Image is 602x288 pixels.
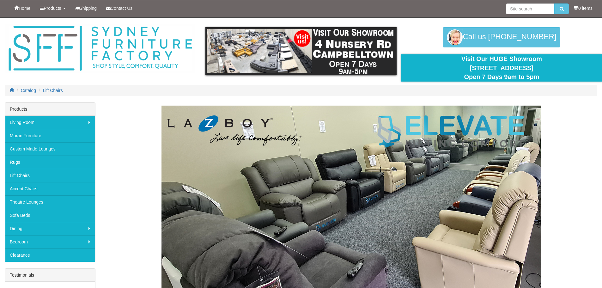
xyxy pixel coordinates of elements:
a: Dining [5,222,95,235]
div: Visit Our HUGE Showroom [STREET_ADDRESS] Open 7 Days 9am to 5pm [406,54,597,82]
a: Theatre Lounges [5,195,95,209]
a: Lift Chairs [5,169,95,182]
a: Catalog [21,88,36,93]
a: Shipping [70,0,102,16]
img: Sydney Furniture Factory [5,24,195,73]
a: Clearance [5,248,95,262]
span: Contact Us [111,6,132,11]
span: Home [19,6,30,11]
a: Moran Furniture [5,129,95,142]
a: Sofa Beds [5,209,95,222]
span: Products [44,6,61,11]
a: Accent Chairs [5,182,95,195]
a: Living Room [5,116,95,129]
a: Custom Made Lounges [5,142,95,156]
span: Shipping [80,6,97,11]
li: 0 items [574,5,593,11]
a: Products [35,0,70,16]
div: Testimonials [5,269,95,282]
a: Lift Chairs [43,88,63,93]
img: showroom.gif [205,27,397,75]
input: Site search [506,3,554,14]
div: Products [5,103,95,116]
a: Home [9,0,35,16]
a: Contact Us [101,0,137,16]
a: Rugs [5,156,95,169]
a: Bedroom [5,235,95,248]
